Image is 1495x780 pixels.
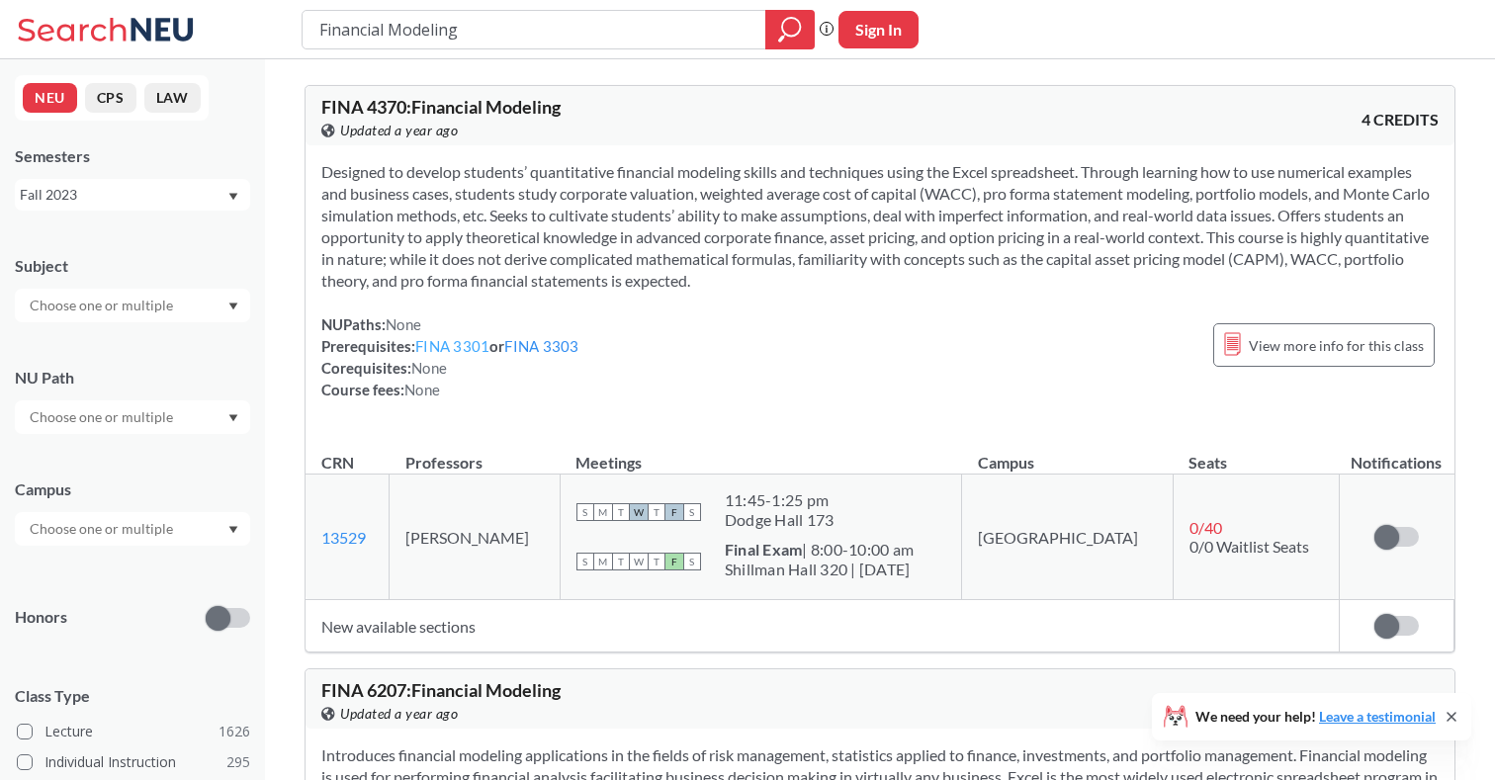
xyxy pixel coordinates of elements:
[683,553,701,570] span: S
[15,289,250,322] div: Dropdown arrow
[1362,109,1439,130] span: 4 CREDITS
[390,475,561,600] td: [PERSON_NAME]
[612,503,630,521] span: T
[576,503,594,521] span: S
[20,517,186,541] input: Choose one or multiple
[725,540,914,560] div: | 8:00-10:00 am
[321,96,561,118] span: FINA 4370 : Financial Modeling
[226,751,250,773] span: 295
[665,553,683,570] span: F
[1189,518,1222,537] span: 0 / 40
[1319,708,1436,725] a: Leave a testimonial
[962,475,1173,600] td: [GEOGRAPHIC_DATA]
[560,432,962,475] th: Meetings
[778,16,802,43] svg: magnifying glass
[228,193,238,201] svg: Dropdown arrow
[415,337,489,355] a: FINA 3301
[576,553,594,570] span: S
[504,337,578,355] a: FINA 3303
[15,606,67,629] p: Honors
[321,679,561,701] span: FINA 6207 : Financial Modeling
[340,703,458,725] span: Updated a year ago
[665,503,683,521] span: F
[1189,537,1309,556] span: 0/0 Waitlist Seats
[17,749,250,775] label: Individual Instruction
[15,255,250,277] div: Subject
[594,553,612,570] span: M
[20,405,186,429] input: Choose one or multiple
[765,10,815,49] div: magnifying glass
[630,503,648,521] span: W
[725,510,835,530] div: Dodge Hall 173
[20,184,226,206] div: Fall 2023
[411,359,447,377] span: None
[962,432,1173,475] th: Campus
[228,303,238,310] svg: Dropdown arrow
[17,719,250,744] label: Lecture
[15,179,250,211] div: Fall 2023Dropdown arrow
[321,452,354,474] div: CRN
[1362,692,1439,714] span: 3 CREDITS
[23,83,77,113] button: NEU
[228,526,238,534] svg: Dropdown arrow
[15,145,250,167] div: Semesters
[612,553,630,570] span: T
[683,503,701,521] span: S
[15,400,250,434] div: Dropdown arrow
[15,478,250,500] div: Campus
[594,503,612,521] span: M
[20,294,186,317] input: Choose one or multiple
[1249,333,1424,358] span: View more info for this class
[15,685,250,707] span: Class Type
[306,600,1339,652] td: New available sections
[648,503,665,521] span: T
[321,313,579,400] div: NUPaths: Prerequisites: or Corequisites: Course fees:
[386,315,421,333] span: None
[404,381,440,398] span: None
[15,367,250,389] div: NU Path
[321,528,366,547] a: 13529
[648,553,665,570] span: T
[15,512,250,546] div: Dropdown arrow
[1195,710,1436,724] span: We need your help!
[317,13,751,46] input: Class, professor, course number, "phrase"
[228,414,238,422] svg: Dropdown arrow
[390,432,561,475] th: Professors
[321,162,1430,290] span: Designed to develop students’ quantitative financial modeling skills and techniques using the Exc...
[144,83,201,113] button: LAW
[725,490,835,510] div: 11:45 - 1:25 pm
[630,553,648,570] span: W
[219,721,250,742] span: 1626
[725,540,803,559] b: Final Exam
[725,560,914,579] div: Shillman Hall 320 | [DATE]
[340,120,458,141] span: Updated a year ago
[1339,432,1453,475] th: Notifications
[85,83,136,113] button: CPS
[838,11,919,48] button: Sign In
[1173,432,1339,475] th: Seats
